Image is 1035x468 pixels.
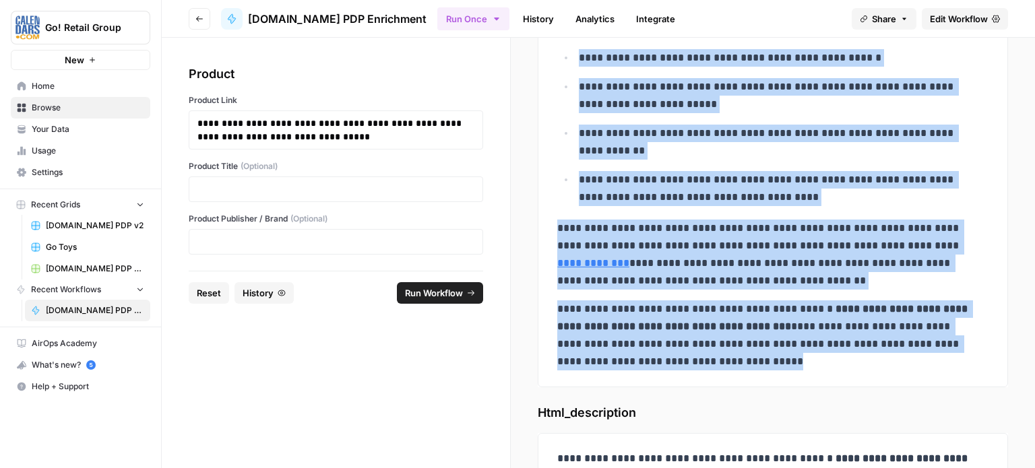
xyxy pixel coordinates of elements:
label: Product Title [189,160,483,172]
span: Go! Retail Group [45,21,127,34]
button: Share [852,8,916,30]
span: Help + Support [32,380,144,393]
div: Product [189,65,483,83]
span: Recent Grids [31,199,80,211]
a: Your Data [11,119,150,140]
a: History [515,8,562,30]
a: Analytics [567,8,623,30]
span: Reset [197,286,221,300]
span: AirOps Academy [32,337,144,349]
a: Usage [11,140,150,162]
span: (Optional) [241,160,278,172]
button: Run Workflow [397,282,483,304]
span: Home [32,80,144,92]
span: [DOMAIN_NAME] PDP Enrichment [248,11,427,27]
span: Run Workflow [405,286,463,300]
a: Settings [11,162,150,183]
span: Settings [32,166,144,178]
span: Your Data [32,123,144,135]
a: Edit Workflow [922,8,1008,30]
span: Html_description [538,403,1008,422]
a: AirOps Academy [11,333,150,354]
a: [DOMAIN_NAME] PDP Enrichment Grid [25,258,150,279]
a: Home [11,75,150,97]
span: [DOMAIN_NAME] PDP Enrichment Grid [46,263,144,275]
span: Edit Workflow [930,12,988,26]
div: What's new? [11,355,150,375]
span: Usage [32,145,144,157]
img: Go! Retail Group Logo [15,15,40,40]
button: Workspace: Go! Retail Group [11,11,150,44]
span: Recent Workflows [31,283,101,296]
a: Go Toys [25,236,150,258]
button: Reset [189,282,229,304]
span: Browse [32,102,144,114]
text: 5 [89,362,92,368]
span: History [243,286,274,300]
span: Share [872,12,896,26]
button: Help + Support [11,376,150,397]
span: (Optional) [290,213,327,225]
button: Recent Grids [11,195,150,215]
a: [DOMAIN_NAME] PDP Enrichment [221,8,427,30]
a: 5 [86,360,96,370]
button: Recent Workflows [11,279,150,300]
button: What's new? 5 [11,354,150,376]
button: New [11,50,150,70]
label: Product Publisher / Brand [189,213,483,225]
a: Integrate [628,8,683,30]
a: [DOMAIN_NAME] PDP v2 [25,215,150,236]
button: History [234,282,294,304]
label: Product Link [189,94,483,106]
span: Go Toys [46,241,144,253]
span: [DOMAIN_NAME] PDP Enrichment [46,304,144,316]
a: Browse [11,97,150,119]
span: [DOMAIN_NAME] PDP v2 [46,220,144,232]
button: Run Once [437,7,509,30]
a: [DOMAIN_NAME] PDP Enrichment [25,300,150,321]
span: New [65,53,84,67]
